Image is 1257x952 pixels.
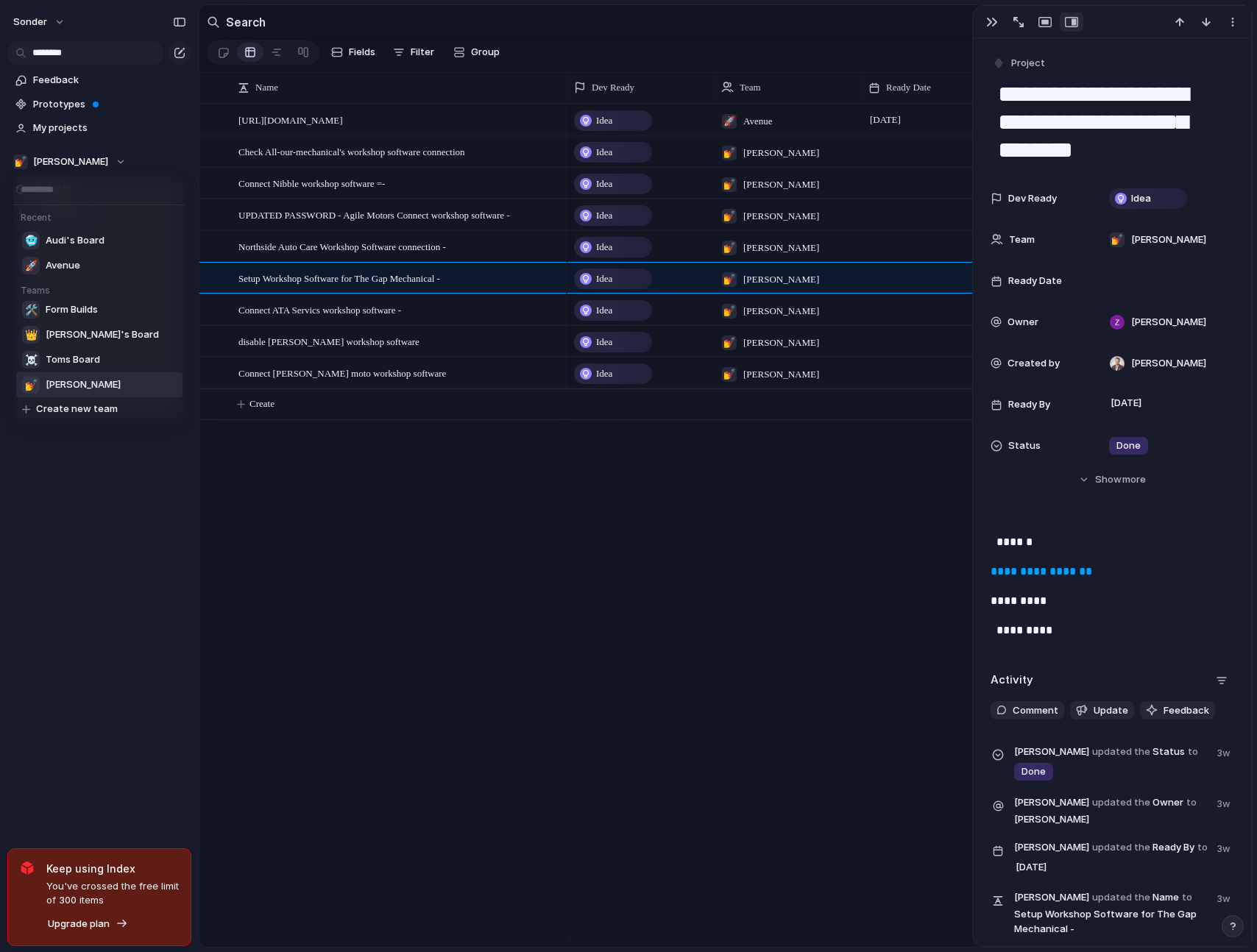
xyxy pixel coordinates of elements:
div: 👑 [22,326,40,344]
h5: Teams [16,278,187,297]
div: ☠️ [22,351,40,369]
span: Create new team [36,402,118,416]
div: 💅 [22,376,40,394]
span: [PERSON_NAME]'s Board [46,327,159,342]
span: Toms Board [46,352,100,367]
span: Form Builds [46,302,98,317]
span: Avenue [46,258,80,273]
span: [PERSON_NAME] [46,377,121,392]
div: 🥶 [22,232,40,249]
span: Audi's Board [46,233,105,248]
h5: Recent [16,205,187,224]
div: 🚀 [22,257,40,274]
div: 🛠️ [22,301,40,319]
